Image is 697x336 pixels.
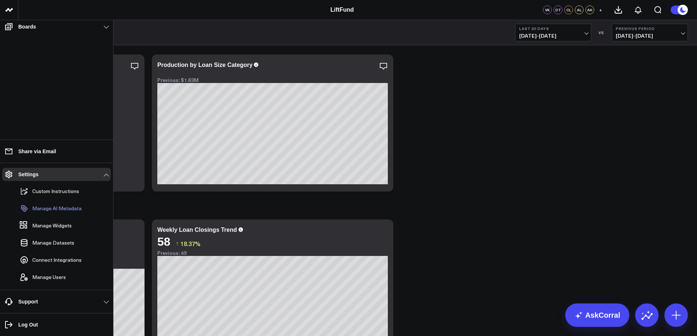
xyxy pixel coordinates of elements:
[519,26,587,31] b: Last 30 Days
[32,274,66,280] span: Manage Users
[575,5,584,14] div: AL
[616,26,684,31] b: Previous Period
[543,5,552,14] div: VK
[157,250,388,256] div: Previous: 49
[176,239,179,248] span: ↑
[17,183,79,199] button: Custom Instructions
[595,30,608,35] div: VS
[32,257,82,263] span: Connect Integrations
[157,62,252,68] div: Production by Loan Size Category
[585,5,594,14] div: AH
[157,235,170,248] div: 58
[17,235,89,251] a: Manage Datasets
[157,77,388,83] div: Previous: $1.63M
[596,5,605,14] button: +
[18,299,38,305] p: Support
[18,171,38,177] p: Settings
[18,24,36,30] p: Boards
[32,223,72,229] span: Manage Widgets
[17,269,66,285] button: Manage Users
[519,33,587,39] span: [DATE] - [DATE]
[515,24,591,41] button: Last 30 Days[DATE]-[DATE]
[32,188,79,194] p: Custom Instructions
[18,148,56,154] p: Share via Email
[599,7,602,12] span: +
[17,252,89,268] a: Connect Integrations
[17,218,89,234] a: Manage Widgets
[564,5,573,14] div: CL
[180,239,201,248] span: 18.37%
[565,303,629,327] a: AskCorral
[616,33,684,39] span: [DATE] - [DATE]
[612,24,688,41] button: Previous Period[DATE]-[DATE]
[32,240,74,246] span: Manage Datasets
[32,205,82,211] p: Manage AI Metadata
[2,318,111,331] a: Log Out
[330,7,354,13] a: LiftFund
[17,200,89,216] a: Manage AI Metadata
[18,322,38,328] p: Log Out
[554,5,562,14] div: DT
[157,227,237,233] div: Weekly Loan Closings Trend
